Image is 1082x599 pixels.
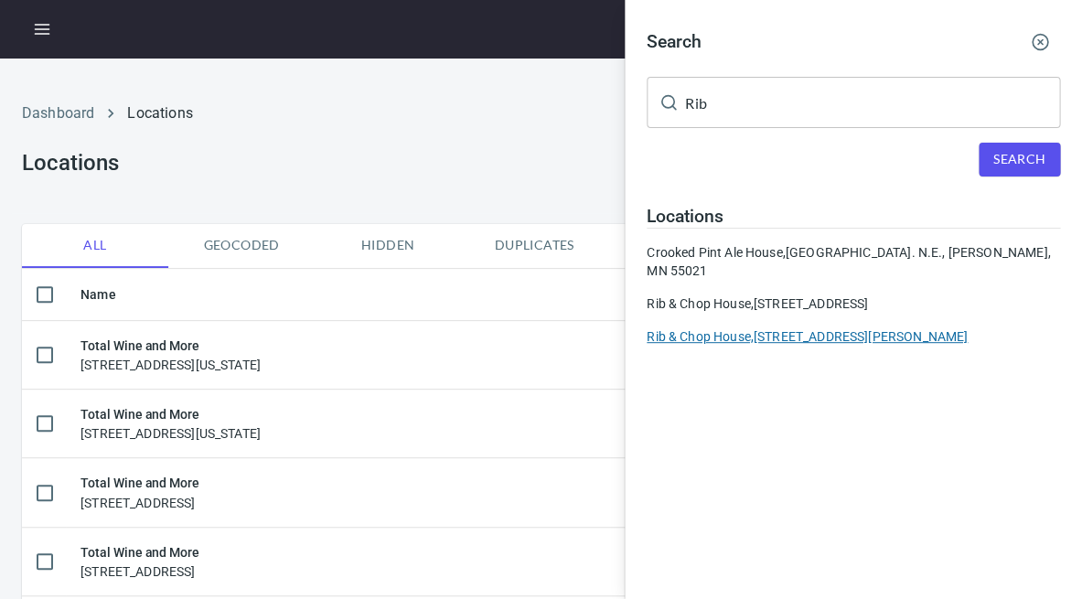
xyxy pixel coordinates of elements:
[993,148,1045,171] span: Search
[647,327,1060,346] a: Rib & Chop House,[STREET_ADDRESS][PERSON_NAME]
[647,327,1060,346] div: Rib & Chop House, [STREET_ADDRESS][PERSON_NAME]
[647,243,1060,280] div: Crooked Pint Ale House, [GEOGRAPHIC_DATA]. N.E., [PERSON_NAME], MN 55021
[685,77,1060,128] input: Search for locations, markers or anything you want
[647,294,1060,313] a: Rib & Chop House,[STREET_ADDRESS]
[647,31,702,53] h4: Search
[979,143,1060,176] button: Search
[647,294,1060,313] div: Rib & Chop House, [STREET_ADDRESS]
[647,243,1060,280] a: Crooked Pint Ale House,[GEOGRAPHIC_DATA]. N.E., [PERSON_NAME], MN 55021
[647,206,1060,228] h4: Locations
